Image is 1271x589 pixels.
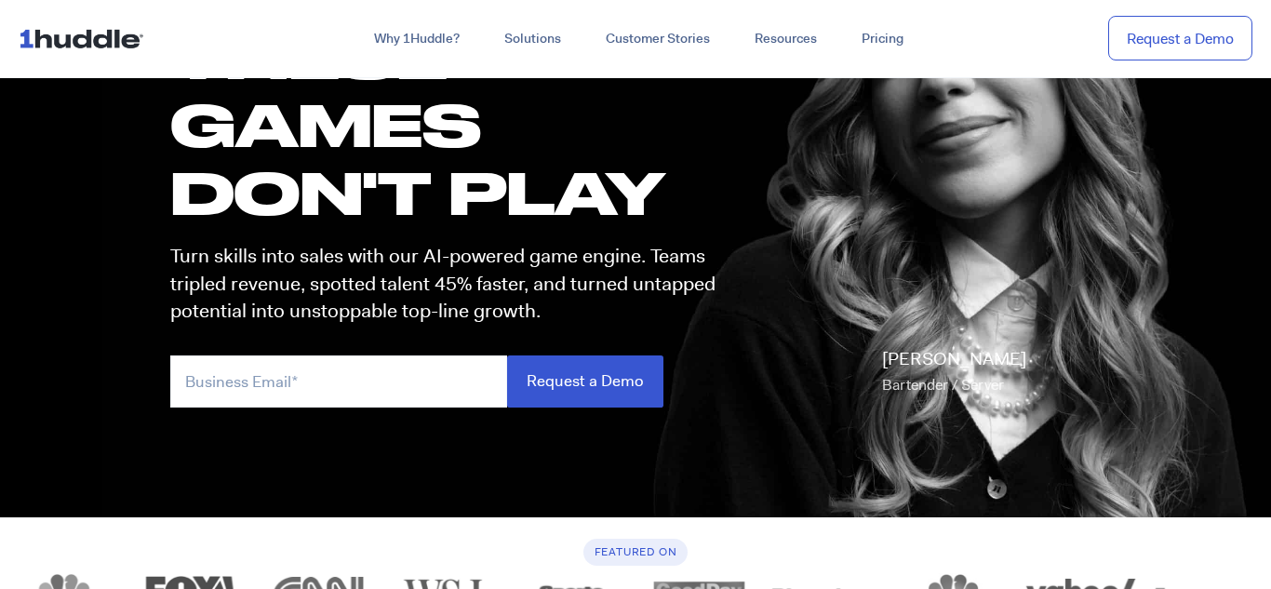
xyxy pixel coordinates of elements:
input: Request a Demo [507,355,663,407]
h6: Featured On [583,539,689,566]
a: Resources [732,22,839,56]
a: Why 1Huddle? [352,22,482,56]
a: Solutions [482,22,583,56]
a: Request a Demo [1108,16,1252,61]
p: [PERSON_NAME] [882,346,1026,398]
p: Turn skills into sales with our AI-powered game engine. Teams tripled revenue, spotted talent 45%... [170,243,732,325]
a: Customer Stories [583,22,732,56]
a: Pricing [839,22,926,56]
input: Business Email* [170,355,507,407]
img: ... [19,20,152,56]
h1: these GAMES DON'T PLAY [170,22,732,227]
span: Bartender / Server [882,375,1004,395]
